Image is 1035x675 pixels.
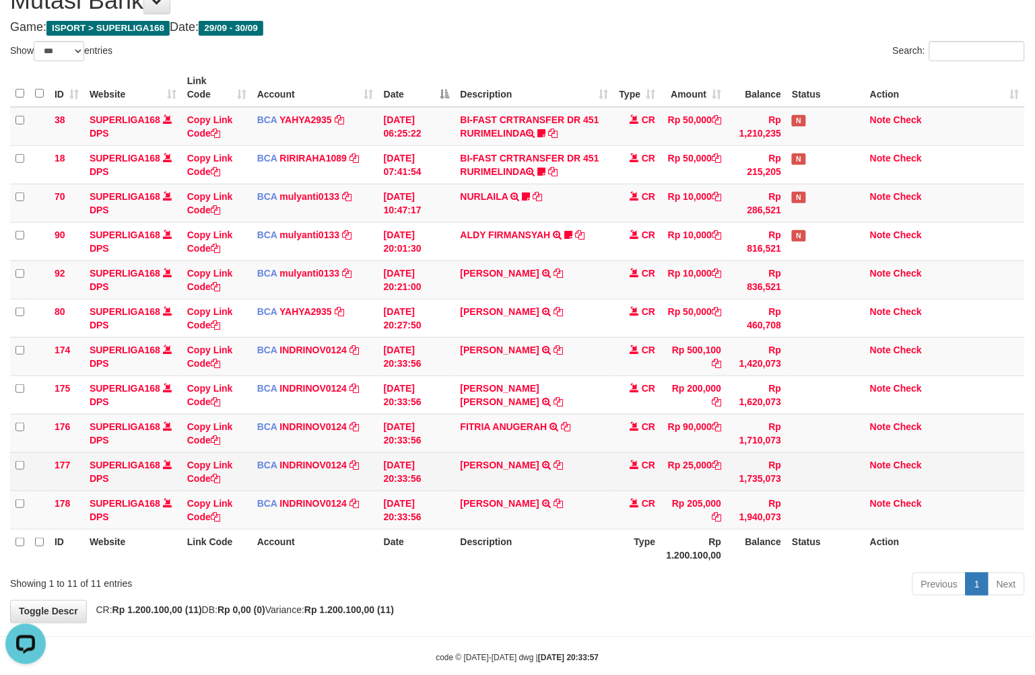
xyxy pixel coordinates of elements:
[894,421,922,432] a: Check
[10,571,421,590] div: Showing 1 to 11 of 11 entries
[712,511,721,522] a: Copy Rp 205,000 to clipboard
[335,306,344,317] a: Copy YAHYA2935 to clipboard
[257,383,277,394] span: BCA
[712,229,721,240] a: Copy Rp 10,000 to clipboard
[727,260,787,299] td: Rp 836,521
[378,529,455,567] th: Date
[894,268,922,279] a: Check
[661,491,727,529] td: Rp 205,000
[455,69,614,107] th: Description: activate to sort column ascending
[182,69,252,107] th: Link Code: activate to sort column ascending
[461,306,539,317] a: [PERSON_NAME]
[378,376,455,414] td: [DATE] 20:33:56
[870,268,891,279] a: Note
[661,299,727,337] td: Rp 50,000
[554,396,563,407] a: Copy RIJAL ABDUL MUJIB to clipboard
[182,529,252,567] th: Link Code
[349,460,359,470] a: Copy INDRINOV0124 to clipboard
[661,69,727,107] th: Amount: activate to sort column ascending
[378,414,455,452] td: [DATE] 20:33:56
[575,229,585,240] a: Copy ALDY FIRMANSYAH to clipboard
[554,268,563,279] a: Copy DENNY KURNIAWAN to clipboard
[187,268,233,292] a: Copy Link Code
[187,498,233,522] a: Copy Link Code
[661,337,727,376] td: Rp 500,100
[5,5,46,46] button: Open LiveChat chat widget
[661,376,727,414] td: Rp 200,000
[257,191,277,202] span: BCA
[727,184,787,222] td: Rp 286,521
[727,529,787,567] th: Balance
[187,345,233,369] a: Copy Link Code
[894,114,922,125] a: Check
[84,107,182,146] td: DPS
[90,421,160,432] a: SUPERLIGA168
[661,452,727,491] td: Rp 25,000
[187,421,233,446] a: Copy Link Code
[561,421,570,432] a: Copy FITRIA ANUGERAH to clipboard
[187,306,233,330] a: Copy Link Code
[90,498,160,509] a: SUPERLIGA168
[378,184,455,222] td: [DATE] 10:47:17
[84,337,182,376] td: DPS
[461,383,539,407] a: [PERSON_NAME] [PERSON_NAME]
[90,114,160,125] a: SUPERLIGA168
[257,306,277,317] span: BCA
[661,529,727,567] th: Rp 1.200.100,00
[461,498,539,509] a: [PERSON_NAME]
[279,306,332,317] a: YAHYA2935
[554,306,563,317] a: Copy CHOIRUL ULUM to clipboard
[894,229,922,240] a: Check
[378,260,455,299] td: [DATE] 20:21:00
[712,396,721,407] a: Copy Rp 200,000 to clipboard
[642,460,655,470] span: CR
[661,145,727,184] td: Rp 50,000
[642,383,655,394] span: CR
[870,229,891,240] a: Note
[378,491,455,529] td: [DATE] 20:33:56
[455,529,614,567] th: Description
[304,605,394,616] strong: Rp 1.200.100,00 (11)
[55,191,65,202] span: 70
[461,191,508,202] a: NURLAILA
[455,107,614,146] td: BI-FAST CRTRANSFER DR 451 RURIMELINDA
[84,184,182,222] td: DPS
[870,306,891,317] a: Note
[187,383,233,407] a: Copy Link Code
[642,345,655,355] span: CR
[349,345,359,355] a: Copy INDRINOV0124 to clipboard
[727,222,787,260] td: Rp 816,521
[90,605,395,616] span: CR: DB: Variance:
[894,153,922,164] a: Check
[187,114,233,139] a: Copy Link Code
[642,191,655,202] span: CR
[455,145,614,184] td: BI-FAST CRTRANSFER DR 451 RURIMELINDA
[280,229,340,240] a: mulyanti0133
[55,229,65,240] span: 90
[661,107,727,146] td: Rp 50,000
[661,414,727,452] td: Rp 90,000
[461,268,539,279] a: [PERSON_NAME]
[90,345,160,355] a: SUPERLIGA168
[712,191,721,202] a: Copy Rp 10,000 to clipboard
[461,460,539,470] a: [PERSON_NAME]
[342,268,352,279] a: Copy mulyanti0133 to clipboard
[84,376,182,414] td: DPS
[378,337,455,376] td: [DATE] 20:33:56
[280,421,347,432] a: INDRINOV0124
[554,498,563,509] a: Copy HEDI YUNUS to clipboard
[55,306,65,317] span: 80
[554,345,563,355] a: Copy MUHAMMAD IRFAN to clipboard
[727,107,787,146] td: Rp 1,210,235
[894,306,922,317] a: Check
[988,573,1025,596] a: Next
[642,498,655,509] span: CR
[870,460,891,470] a: Note
[727,452,787,491] td: Rp 1,735,073
[727,69,787,107] th: Balance
[55,153,65,164] span: 18
[378,299,455,337] td: [DATE] 20:27:50
[49,69,84,107] th: ID: activate to sort column ascending
[378,69,455,107] th: Date: activate to sort column descending
[90,460,160,470] a: SUPERLIGA168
